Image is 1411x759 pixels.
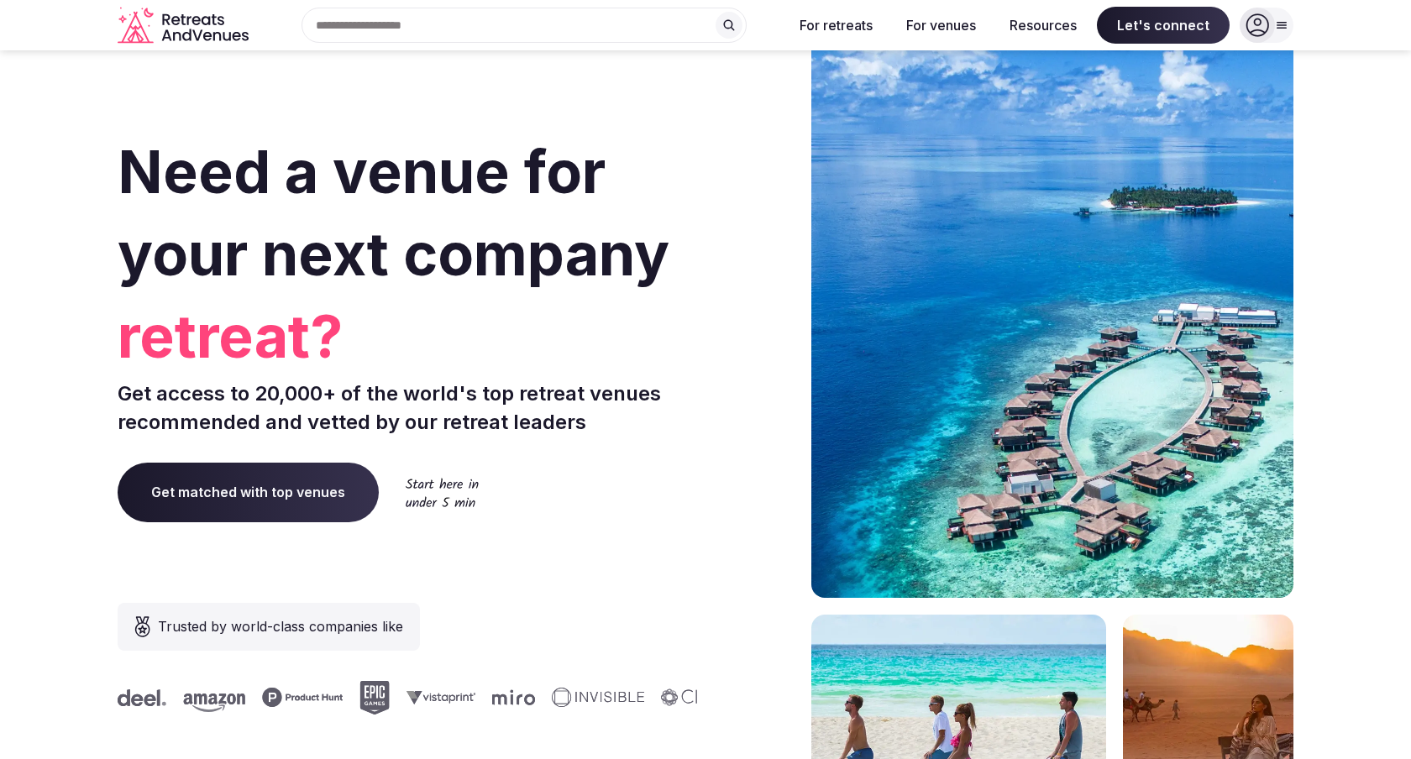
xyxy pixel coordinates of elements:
[158,616,403,636] span: Trusted by world-class companies like
[491,689,534,705] svg: Miro company logo
[893,7,989,44] button: For venues
[118,463,379,521] a: Get matched with top venues
[118,379,699,436] p: Get access to 20,000+ of the world's top retreat venues recommended and vetted by our retreat lea...
[1097,7,1230,44] span: Let's connect
[117,689,165,706] svg: Deel company logo
[118,7,252,44] svg: Retreats and Venues company logo
[551,688,643,708] svg: Invisible company logo
[406,478,479,507] img: Start here in under 5 min
[118,296,699,378] span: retreat?
[118,136,669,290] span: Need a venue for your next company
[786,7,886,44] button: For retreats
[359,681,389,715] svg: Epic Games company logo
[118,7,252,44] a: Visit the homepage
[406,690,475,704] svg: Vistaprint company logo
[996,7,1090,44] button: Resources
